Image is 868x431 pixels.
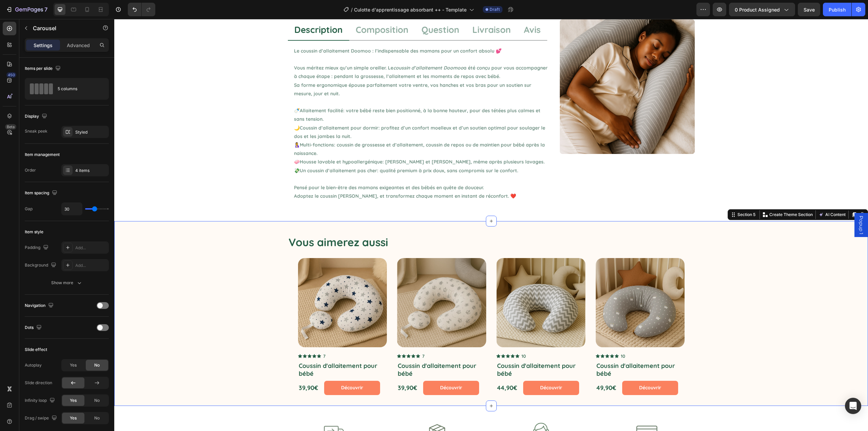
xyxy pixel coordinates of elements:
[307,4,345,17] p: Question
[354,6,467,13] span: Culotte d'apprentissage absorbant ++ - Template
[481,239,571,328] a: Coussin d'allaitement pour bébé
[25,396,56,405] div: Infinity loop
[62,203,82,215] input: Auto
[25,243,50,252] div: Padding
[25,64,62,73] div: Items per slide
[180,29,387,35] strong: Le coussin d’allaitement Doomoo : l’indispensable des mamans pour un confort absolu 💕
[70,362,77,368] span: Yes
[184,239,273,328] a: Coussin d'allaitement pour bébé
[94,397,100,404] span: No
[184,364,204,373] div: 39,90€
[25,152,60,158] div: Item management
[446,0,580,135] img: gempages_537023355220395156-a7fef93d-69dd-43d1-8575-1857e081a564.webp
[6,72,16,78] div: 450
[227,365,249,373] p: Découvrir
[25,206,33,212] div: Gap
[283,342,372,359] h1: Coussin d'allaitement pour bébé
[5,124,16,130] div: Beta
[744,197,750,215] span: Popup 1
[209,334,211,340] p: 7
[622,193,643,199] div: Section 5
[326,365,348,373] p: Découvrir
[94,415,100,421] span: No
[410,4,427,17] p: Avis
[382,239,471,328] a: Coussin d'allaitement pour bébé
[25,414,58,423] div: Drag / swipe
[128,3,155,16] div: Undo/Redo
[75,262,107,269] div: Add...
[25,229,43,235] div: Item style
[180,45,437,79] p: Vous méritez mieux qu’un simple oreiller. Le a été conçu pour vous accompagner à chaque étape : p...
[407,334,412,340] p: 10
[283,364,303,373] div: 39,90€
[25,189,59,198] div: Item spacing
[25,128,47,134] div: Sneak peek
[798,3,820,16] button: Save
[180,4,229,17] p: Description
[174,214,580,233] p: Vous aimerez aussi
[703,192,733,200] button: AI Content
[185,149,263,155] strong: Un coussin d’allaitement pas cher
[279,46,349,52] i: coussin d’allaitement Doomoo
[25,167,36,173] div: Order
[75,129,107,135] div: Styled
[525,365,547,373] p: Découvrir
[34,42,53,49] p: Settings
[351,6,353,13] span: /
[829,6,846,13] div: Publish
[185,123,220,129] strong: Multi-fonctions
[67,42,90,49] p: Advanced
[845,398,861,414] div: Open Intercom Messenger
[75,245,107,251] div: Add...
[283,239,372,328] a: Coussin d'allaitement pour bébé
[180,164,437,181] p: Pensé pour le bien-être des mamans exigeantes et des bébés en quête de douceur.
[180,87,437,156] p: 🍼 : votre bébé reste bien positionné, à la bonne hauteur, pour des tétées plus calmes et sans ten...
[735,6,780,13] span: 0 product assigned
[114,19,868,431] iframe: Design area
[426,365,448,373] p: Découvrir
[3,3,51,16] button: 7
[25,323,43,332] div: Dots
[185,106,264,112] strong: Coussin d’allaitement pour dormir
[51,279,83,286] div: Show more
[382,342,471,359] h1: Coussin d'allaitement pour bébé
[44,5,47,14] p: 7
[70,397,77,404] span: Yes
[729,3,795,16] button: 0 product assigned
[25,301,55,310] div: Navigation
[25,362,42,368] div: Autoplay
[94,362,100,368] span: No
[308,334,310,340] p: 7
[382,364,403,373] div: 44,90€
[25,347,47,353] div: Slide effect
[33,24,91,32] p: Carousel
[25,277,109,289] button: Show more
[58,81,99,97] div: 5 columns
[823,3,851,16] button: Publish
[25,112,48,121] div: Display
[25,261,58,270] div: Background
[655,193,698,199] p: Create Theme Section
[25,380,52,386] div: Slide direction
[180,174,402,180] strong: Adoptez le coussin [PERSON_NAME], et transformez chaque moment en instant de réconfort. ❤️
[804,7,815,13] span: Save
[507,334,511,340] p: 10
[184,342,273,359] h1: Coussin d'allaitement pour bébé
[75,168,107,174] div: 4 items
[185,89,229,95] strong: Allaitement facilité
[481,342,571,359] h1: Coussin d'allaitement pour bébé
[482,364,502,374] p: 49,90€
[358,4,397,17] p: Livraison
[70,415,77,421] span: Yes
[241,4,294,17] p: Composition
[490,6,500,13] span: Draft
[185,140,268,146] strong: Housse lavable et hypoallergénique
